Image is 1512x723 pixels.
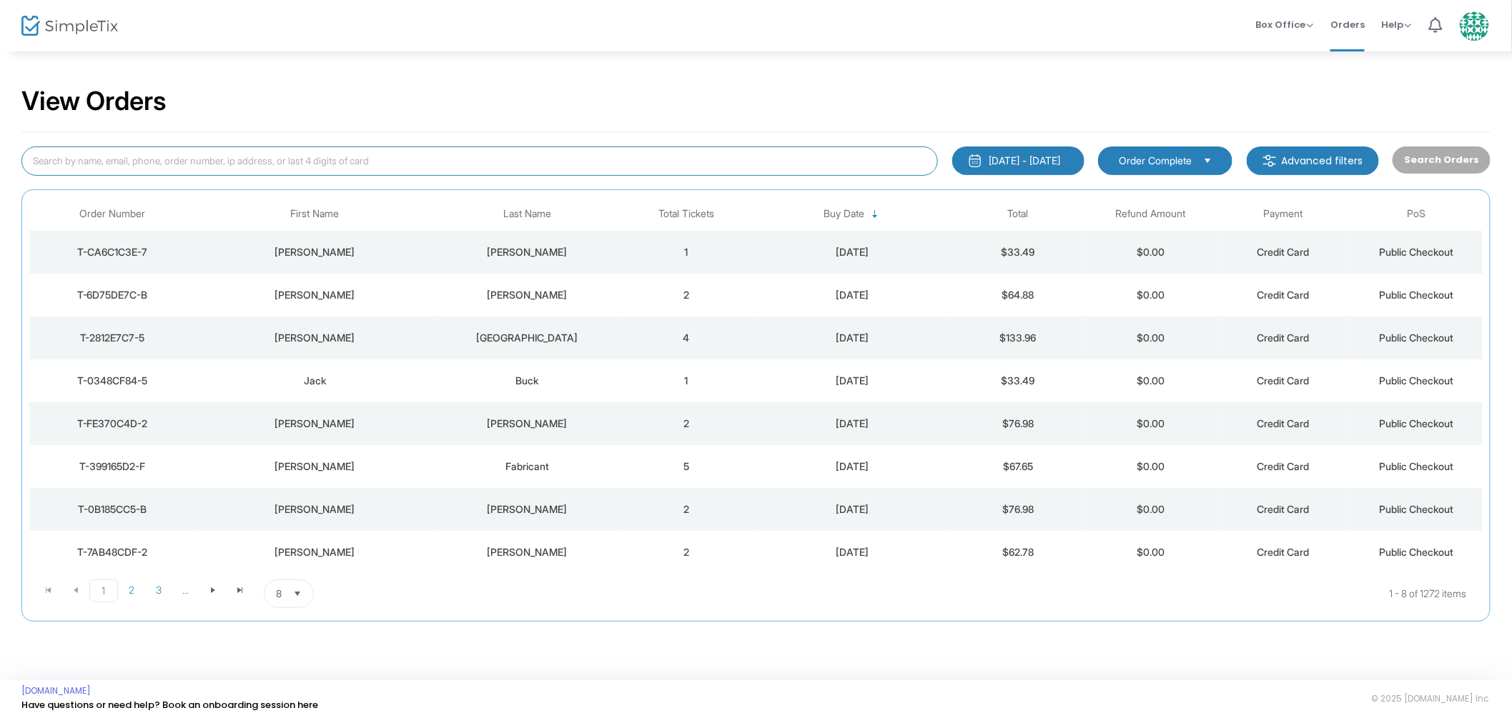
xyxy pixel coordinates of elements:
[1257,460,1310,472] span: Credit Card
[89,579,118,602] span: Page 1
[1379,246,1453,258] span: Public Checkout
[1257,417,1310,429] span: Credit Card
[33,502,192,517] div: T-0B185CC5-B
[1379,460,1453,472] span: Public Checkout
[199,502,430,517] div: Tom
[234,584,246,596] span: Go to the last page
[952,402,1084,445] td: $76.98
[1197,153,1217,169] button: Select
[207,584,219,596] span: Go to the next page
[438,331,616,345] div: Camden
[756,502,948,517] div: 9/14/2025
[968,154,982,168] img: monthly
[21,685,91,697] a: [DOMAIN_NAME]
[1257,374,1310,387] span: Credit Card
[199,579,227,601] span: Go to the next page
[438,459,616,474] div: Fabricant
[21,146,938,176] input: Search by name, email, phone, order number, ip address, or last 4 digits of card
[952,274,1084,316] td: $64.88
[869,209,881,220] span: Sortable
[1263,154,1277,168] img: filter
[227,579,254,601] span: Go to the last page
[1264,208,1303,220] span: Payment
[438,417,616,431] div: Pierce
[1257,331,1310,344] span: Credit Card
[199,459,430,474] div: Tracy
[1084,231,1217,274] td: $0.00
[1084,274,1217,316] td: $0.00
[199,417,430,431] div: Heather
[989,154,1061,168] div: [DATE] - [DATE]
[1257,546,1310,558] span: Credit Card
[503,208,551,220] span: Last Name
[952,359,1084,402] td: $33.49
[1407,208,1425,220] span: PoS
[1330,6,1365,43] span: Orders
[438,545,616,559] div: OKeefe
[290,208,339,220] span: First Name
[952,197,1084,231] th: Total
[33,459,192,474] div: T-399165D2-F
[438,245,616,259] div: Johnston
[1379,374,1453,387] span: Public Checkout
[199,245,430,259] div: John
[756,459,948,474] div: 9/14/2025
[1379,417,1453,429] span: Public Checkout
[1257,246,1310,258] span: Credit Card
[620,359,753,402] td: 1
[33,374,192,388] div: T-0348CF84-5
[1084,488,1217,531] td: $0.00
[199,331,430,345] div: Chris
[1084,359,1217,402] td: $0.00
[756,245,948,259] div: 9/15/2025
[952,231,1084,274] td: $33.49
[756,417,948,431] div: 9/14/2025
[276,587,282,601] span: 8
[33,545,192,559] div: T-7AB48CDF-2
[199,288,430,302] div: Eleanore
[620,197,753,231] th: Total Tickets
[21,698,318,712] a: Have questions or need help? Book an onboarding session here
[33,245,192,259] div: T-CA6C1C3E-7
[756,331,948,345] div: 9/14/2025
[756,374,948,388] div: 9/14/2025
[1379,331,1453,344] span: Public Checkout
[33,288,192,302] div: T-6D75DE7C-B
[620,274,753,316] td: 2
[1382,18,1412,31] span: Help
[620,402,753,445] td: 2
[1084,402,1217,445] td: $0.00
[118,579,145,601] span: Page 2
[756,545,948,559] div: 9/14/2025
[438,502,616,517] div: Petry
[620,445,753,488] td: 5
[1119,154,1192,168] span: Order Complete
[172,579,199,601] span: Page 4
[824,208,864,220] span: Buy Date
[1084,445,1217,488] td: $0.00
[33,331,192,345] div: T-2812E7C7-5
[199,545,430,559] div: Joe
[1379,289,1453,301] span: Public Checkout
[287,580,307,607] button: Select
[1255,18,1313,31] span: Box Office
[21,86,167,117] h2: View Orders
[1379,546,1453,558] span: Public Checkout
[1372,693,1491,704] span: © 2025 [DOMAIN_NAME] Inc.
[33,417,192,431] div: T-FE370C4D-2
[145,579,172,601] span: Page 3
[1257,289,1310,301] span: Credit Card
[952,445,1084,488] td: $67.65
[1257,503,1310,515] span: Credit Card
[1379,503,1453,515] span: Public Checkout
[620,316,753,359] td: 4
[438,374,616,388] div: Buck
[199,374,430,388] div: Jack
[952,146,1084,175] button: [DATE] - [DATE]
[1084,531,1217,574] td: $0.00
[620,488,753,531] td: 2
[952,531,1084,574] td: $62.78
[620,231,753,274] td: 1
[952,316,1084,359] td: $133.96
[438,288,616,302] div: Keenan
